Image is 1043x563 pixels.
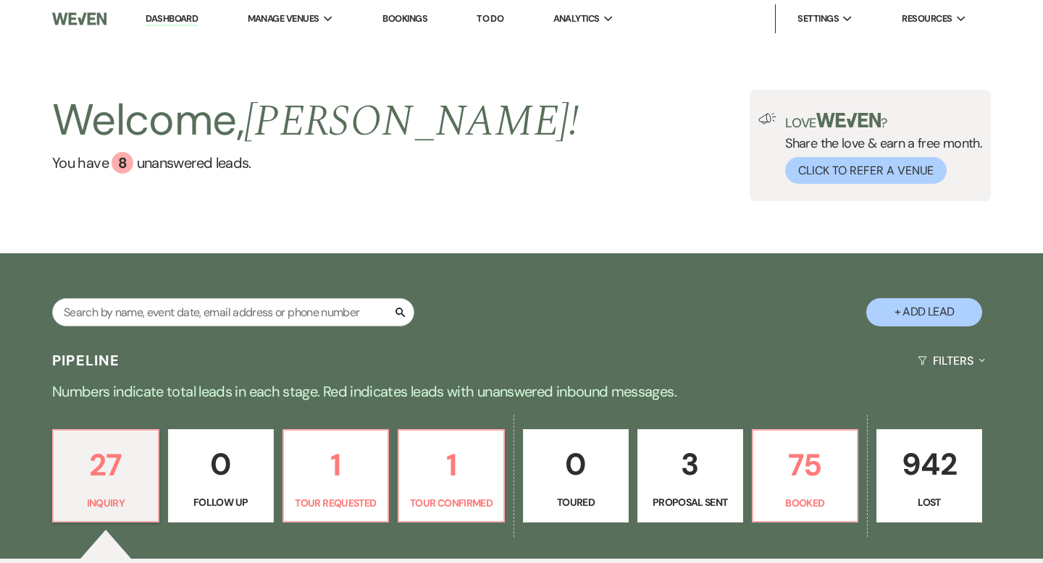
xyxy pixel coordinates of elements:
a: 0Toured [523,429,629,523]
a: 3Proposal Sent [637,429,743,523]
input: Search by name, event date, email address or phone number [52,298,414,326]
h2: Welcome, [52,90,579,152]
p: 1 [408,441,495,489]
a: You have 8 unanswered leads. [52,152,579,174]
span: [PERSON_NAME] ! [244,88,579,155]
a: 27Inquiry [52,429,159,523]
h3: Pipeline [52,350,120,371]
div: Share the love & earn a free month. [776,113,982,184]
a: To Do [477,12,503,25]
p: 1 [293,441,380,489]
p: Love ? [785,113,982,130]
p: 0 [177,440,264,488]
p: Proposal Sent [647,494,734,510]
p: 942 [886,440,973,488]
span: Resources [902,12,952,26]
p: Inquiry [62,495,149,511]
img: loud-speaker-illustration.svg [758,113,776,124]
button: + Add Lead [866,298,982,326]
img: Weven Logo [52,4,106,34]
a: 1Tour Requested [282,429,390,523]
img: weven-logo-green.svg [816,113,881,127]
span: Analytics [553,12,600,26]
span: Settings [797,12,839,26]
button: Click to Refer a Venue [785,157,947,184]
p: 0 [532,440,619,488]
p: 75 [762,441,849,489]
button: Filters [912,342,991,380]
p: Lost [886,494,973,510]
p: Booked [762,495,849,511]
span: Manage Venues [248,12,319,26]
p: Tour Requested [293,495,380,511]
a: Dashboard [146,12,198,26]
p: 27 [62,441,149,489]
a: 1Tour Confirmed [398,429,505,523]
p: Toured [532,494,619,510]
a: 75Booked [752,429,859,523]
p: Follow Up [177,494,264,510]
a: 0Follow Up [168,429,274,523]
div: 8 [112,152,133,174]
p: 3 [647,440,734,488]
p: Tour Confirmed [408,495,495,511]
a: 942Lost [876,429,982,523]
a: Bookings [382,12,427,25]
